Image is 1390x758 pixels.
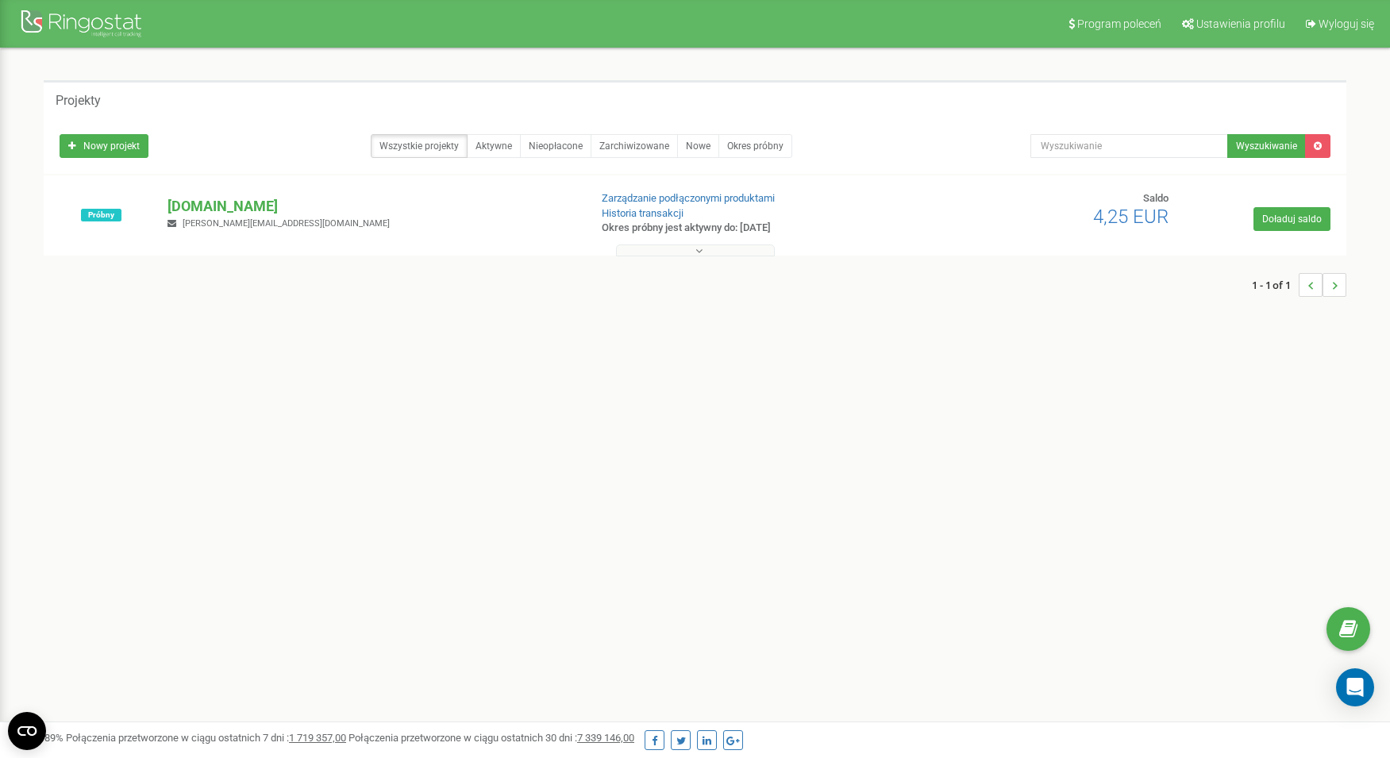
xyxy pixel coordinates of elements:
[183,218,390,229] span: [PERSON_NAME][EMAIL_ADDRESS][DOMAIN_NAME]
[602,192,775,204] a: Zarządzanie podłączonymi produktami
[289,732,346,744] u: 1 719 357,00
[520,134,591,158] a: Nieopłacone
[1143,192,1169,204] span: Saldo
[1253,207,1330,231] a: Doładuj saldo
[60,134,148,158] a: Nowy projekt
[1336,668,1374,706] div: Open Intercom Messenger
[1319,17,1374,30] span: Wyloguj się
[371,134,468,158] a: Wszystkie projekty
[8,712,46,750] button: Open CMP widget
[602,207,683,219] a: Historia transakcji
[81,209,121,221] span: Próbny
[577,732,634,744] u: 7 339 146,00
[1030,134,1228,158] input: Wyszukiwanie
[602,221,902,236] p: Okres próbny jest aktywny do: [DATE]
[1227,134,1306,158] button: Wyszukiwanie
[591,134,678,158] a: Zarchiwizowane
[167,196,576,217] p: [DOMAIN_NAME]
[1196,17,1285,30] span: Ustawienia profilu
[348,732,634,744] span: Połączenia przetworzone w ciągu ostatnich 30 dni :
[1252,273,1299,297] span: 1 - 1 of 1
[1093,206,1169,228] span: 4,25 EUR
[56,94,101,108] h5: Projekty
[1077,17,1161,30] span: Program poleceń
[467,134,521,158] a: Aktywne
[1252,257,1346,313] nav: ...
[66,732,346,744] span: Połączenia przetworzone w ciągu ostatnich 7 dni :
[677,134,719,158] a: Nowe
[718,134,792,158] a: Okres próbny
